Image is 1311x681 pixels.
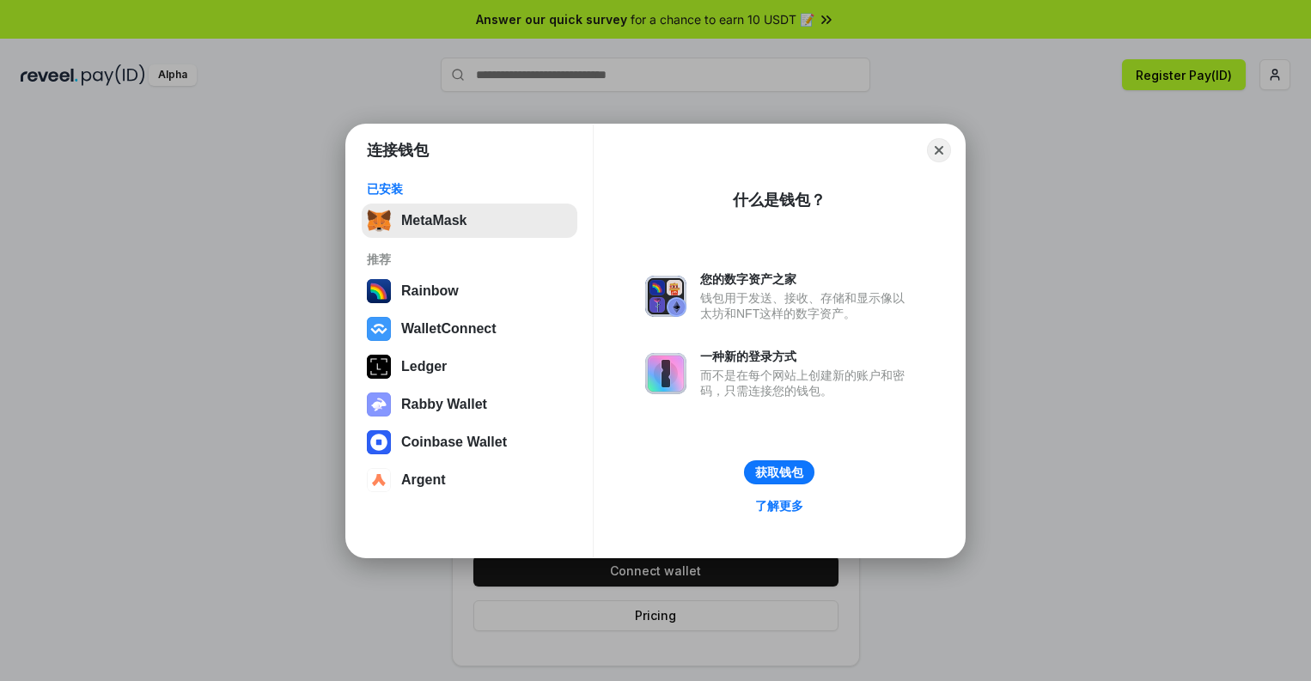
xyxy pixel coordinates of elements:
div: 推荐 [367,252,572,267]
button: Argent [362,463,577,497]
img: svg+xml,%3Csvg%20width%3D%2228%22%20height%3D%2228%22%20viewBox%3D%220%200%2028%2028%22%20fill%3D... [367,317,391,341]
div: 而不是在每个网站上创建新的账户和密码，只需连接您的钱包。 [700,368,913,398]
div: 一种新的登录方式 [700,349,913,364]
img: svg+xml,%3Csvg%20width%3D%2228%22%20height%3D%2228%22%20viewBox%3D%220%200%2028%2028%22%20fill%3D... [367,468,391,492]
button: WalletConnect [362,312,577,346]
div: 您的数字资产之家 [700,271,913,287]
div: Coinbase Wallet [401,435,507,450]
div: Argent [401,472,446,488]
div: 获取钱包 [755,465,803,480]
img: svg+xml,%3Csvg%20xmlns%3D%22http%3A%2F%2Fwww.w3.org%2F2000%2Fsvg%22%20width%3D%2228%22%20height%3... [367,355,391,379]
div: 了解更多 [755,498,803,514]
button: Ledger [362,350,577,384]
img: svg+xml,%3Csvg%20width%3D%2228%22%20height%3D%2228%22%20viewBox%3D%220%200%2028%2028%22%20fill%3D... [367,430,391,454]
button: Rainbow [362,274,577,308]
h1: 连接钱包 [367,140,429,161]
div: Rabby Wallet [401,397,487,412]
img: svg+xml,%3Csvg%20fill%3D%22none%22%20height%3D%2233%22%20viewBox%3D%220%200%2035%2033%22%20width%... [367,209,391,233]
button: Close [927,138,951,162]
div: Rainbow [401,283,459,299]
button: MetaMask [362,204,577,238]
div: 什么是钱包？ [733,190,826,210]
div: WalletConnect [401,321,497,337]
button: Coinbase Wallet [362,425,577,459]
div: Ledger [401,359,447,374]
div: 钱包用于发送、接收、存储和显示像以太坊和NFT这样的数字资产。 [700,290,913,321]
img: svg+xml,%3Csvg%20width%3D%22120%22%20height%3D%22120%22%20viewBox%3D%220%200%20120%20120%22%20fil... [367,279,391,303]
div: 已安装 [367,181,572,197]
button: 获取钱包 [744,460,814,484]
div: MetaMask [401,213,466,228]
img: svg+xml,%3Csvg%20xmlns%3D%22http%3A%2F%2Fwww.w3.org%2F2000%2Fsvg%22%20fill%3D%22none%22%20viewBox... [645,276,686,317]
img: svg+xml,%3Csvg%20xmlns%3D%22http%3A%2F%2Fwww.w3.org%2F2000%2Fsvg%22%20fill%3D%22none%22%20viewBox... [645,353,686,394]
img: svg+xml,%3Csvg%20xmlns%3D%22http%3A%2F%2Fwww.w3.org%2F2000%2Fsvg%22%20fill%3D%22none%22%20viewBox... [367,392,391,417]
a: 了解更多 [745,495,814,517]
button: Rabby Wallet [362,387,577,422]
